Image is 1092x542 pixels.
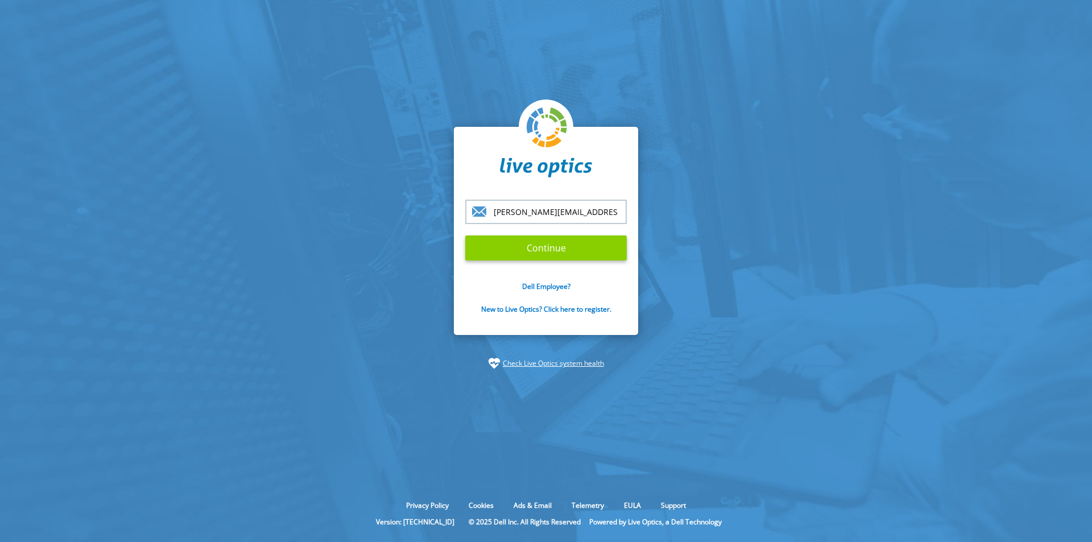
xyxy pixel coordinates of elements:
li: Powered by Live Optics, a Dell Technology [589,517,722,527]
a: Support [652,500,694,510]
img: status-check-icon.svg [489,358,500,369]
li: © 2025 Dell Inc. All Rights Reserved [463,517,586,527]
a: Privacy Policy [398,500,457,510]
img: liveoptics-word.svg [500,158,592,178]
input: Continue [465,235,627,260]
a: Dell Employee? [522,282,570,291]
a: Ads & Email [505,500,560,510]
a: Check Live Optics system health [503,358,604,369]
input: email@address.com [465,200,627,224]
a: EULA [615,500,650,510]
a: Telemetry [563,500,613,510]
li: Version: [TECHNICAL_ID] [370,517,460,527]
a: Cookies [460,500,502,510]
a: New to Live Optics? Click here to register. [481,304,611,314]
img: liveoptics-logo.svg [527,107,568,148]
